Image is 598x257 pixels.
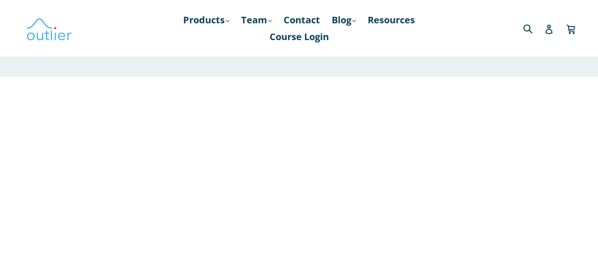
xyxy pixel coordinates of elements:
img: Outlier Linguistics [26,15,72,42]
a: Products [178,12,234,28]
a: Course Login [265,28,334,45]
a: Contact [279,12,325,28]
a: Blog [327,12,361,28]
a: Resources [363,12,420,28]
input: Search [521,19,547,38]
a: Team [236,12,277,28]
